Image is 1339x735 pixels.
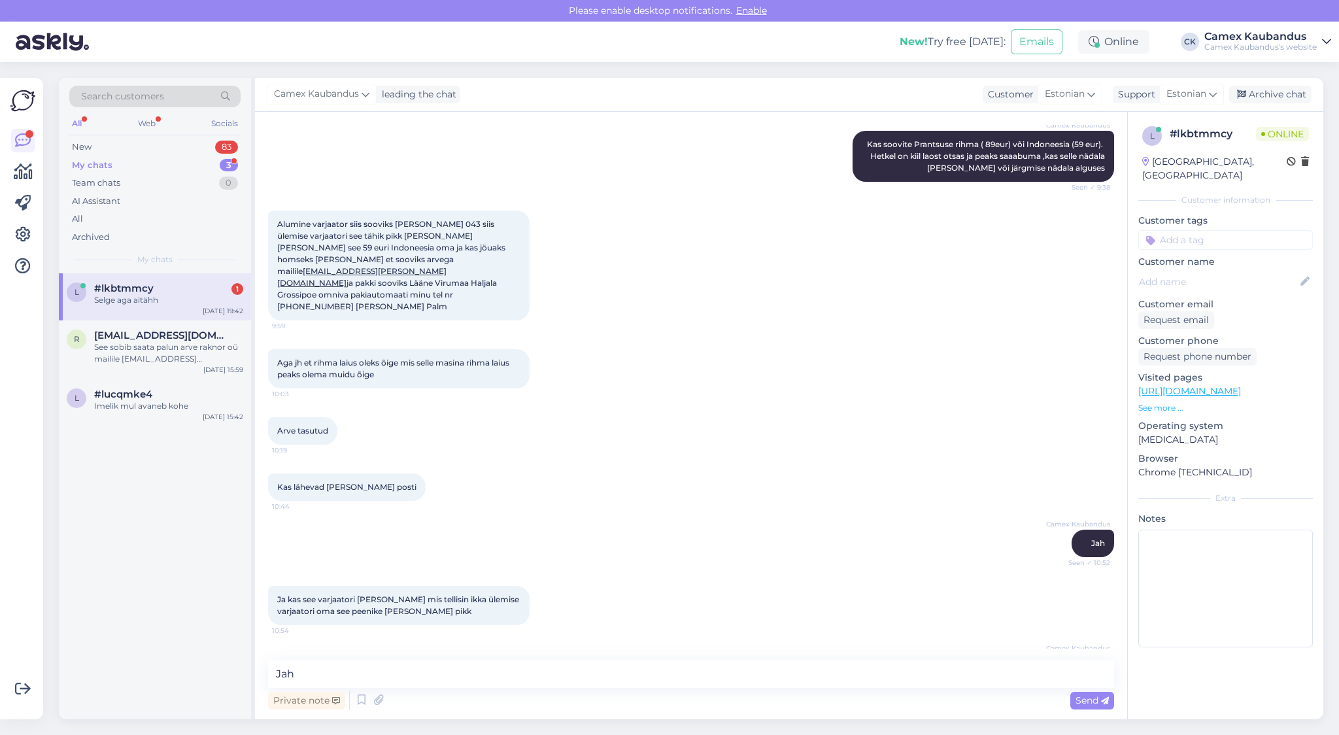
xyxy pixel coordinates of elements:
[277,426,328,436] span: Arve tasutud
[1046,120,1110,130] span: Camex Kaubandus
[94,282,154,294] span: #lkbtmmcy
[231,283,243,295] div: 1
[274,87,359,101] span: Camex Kaubandus
[983,88,1034,101] div: Customer
[900,35,928,48] b: New!
[1138,334,1313,348] p: Customer phone
[1204,31,1317,42] div: Camex Kaubandus
[1138,433,1313,447] p: [MEDICAL_DATA]
[75,287,79,297] span: l
[272,445,321,455] span: 10:19
[1061,182,1110,192] span: Seen ✓ 9:38
[1138,512,1313,526] p: Notes
[272,389,321,399] span: 10:03
[72,141,92,154] div: New
[277,266,447,288] a: [EMAIL_ADDRESS][PERSON_NAME][DOMAIN_NAME]
[1091,538,1105,548] span: Jah
[1138,230,1313,250] input: Add a tag
[1113,88,1155,101] div: Support
[72,231,110,244] div: Archived
[1150,131,1155,141] span: l
[1138,492,1313,504] div: Extra
[10,88,35,113] img: Askly Logo
[1138,385,1241,397] a: [URL][DOMAIN_NAME]
[72,159,112,172] div: My chats
[1061,558,1110,568] span: Seen ✓ 10:52
[1204,42,1317,52] div: Camex Kaubandus's website
[1138,466,1313,479] p: Chrome [TECHNICAL_ID]
[94,400,243,412] div: Imelik mul avaneb kohe
[137,254,173,265] span: My chats
[272,502,321,511] span: 10:44
[1181,33,1199,51] div: CK
[277,482,416,492] span: Kas lähevad [PERSON_NAME] posti
[867,139,1107,173] span: Kas soovite Prantsuse rihma ( 89eur) või Indoneesia (59 eur). Hetkel on kiil laost otsas ja peaks...
[94,294,243,306] div: Selge aga aitähh
[1138,402,1313,414] p: See more ...
[277,219,507,311] span: Alumine varjaator siis sooviks [PERSON_NAME] 043 siis ülemise varjaatori see tähik pikk [PERSON_N...
[1229,86,1312,103] div: Archive chat
[69,115,84,132] div: All
[277,358,511,379] span: Aga jh et rihma laius oleks õige mis selle masina rihma laius peaks olema muidu õige
[377,88,456,101] div: leading the chat
[1045,87,1085,101] span: Estonian
[94,341,243,365] div: See sobib saata palun arve raknor oü mailile [EMAIL_ADDRESS][DOMAIN_NAME] makse tähtajaks võib pa...
[72,177,120,190] div: Team chats
[1138,348,1257,366] div: Request phone number
[732,5,771,16] span: Enable
[1046,643,1110,653] span: Camex Kaubandus
[1078,30,1149,54] div: Online
[74,334,80,344] span: r
[268,692,345,709] div: Private note
[1256,127,1309,141] span: Online
[219,177,238,190] div: 0
[94,388,152,400] span: #lucqmke4
[94,330,230,341] span: raknor@mail.ee
[900,34,1006,50] div: Try free [DATE]:
[81,90,164,103] span: Search customers
[1138,194,1313,206] div: Customer information
[135,115,158,132] div: Web
[277,594,521,616] span: Ja kas see varjaatori [PERSON_NAME] mis tellisin ikka ülemise varjaatori oma see peenike [PERSON_...
[1076,694,1109,706] span: Send
[1138,255,1313,269] p: Customer name
[1138,214,1313,228] p: Customer tags
[1011,29,1062,54] button: Emails
[1142,155,1287,182] div: [GEOGRAPHIC_DATA], [GEOGRAPHIC_DATA]
[1170,126,1256,142] div: # lkbtmmcy
[203,412,243,422] div: [DATE] 15:42
[72,213,83,226] div: All
[1204,31,1331,52] a: Camex KaubandusCamex Kaubandus's website
[1046,519,1110,529] span: Camex Kaubandus
[1138,371,1313,385] p: Visited pages
[72,195,120,208] div: AI Assistant
[272,626,321,636] span: 10:54
[1138,452,1313,466] p: Browser
[209,115,241,132] div: Socials
[1138,419,1313,433] p: Operating system
[1138,311,1214,329] div: Request email
[215,141,238,154] div: 83
[272,321,321,331] span: 9:59
[203,306,243,316] div: [DATE] 19:42
[75,393,79,403] span: l
[220,159,238,172] div: 3
[1166,87,1206,101] span: Estonian
[203,365,243,375] div: [DATE] 15:59
[1138,298,1313,311] p: Customer email
[1139,275,1298,289] input: Add name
